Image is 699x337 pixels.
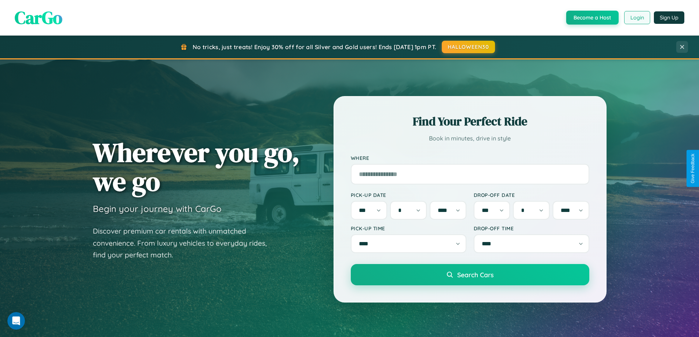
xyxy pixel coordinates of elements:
[457,271,494,279] span: Search Cars
[193,43,436,51] span: No tricks, just treats! Enjoy 30% off for all Silver and Gold users! Ends [DATE] 1pm PT.
[351,133,589,144] p: Book in minutes, drive in style
[351,225,466,231] label: Pick-up Time
[442,41,495,53] button: HALLOWEEN30
[351,192,466,198] label: Pick-up Date
[624,11,650,24] button: Login
[474,225,589,231] label: Drop-off Time
[351,155,589,161] label: Where
[654,11,684,24] button: Sign Up
[93,138,300,196] h1: Wherever you go, we go
[690,154,695,183] div: Give Feedback
[93,225,276,261] p: Discover premium car rentals with unmatched convenience. From luxury vehicles to everyday rides, ...
[15,6,62,30] span: CarGo
[93,203,222,214] h3: Begin your journey with CarGo
[474,192,589,198] label: Drop-off Date
[351,264,589,285] button: Search Cars
[566,11,619,25] button: Become a Host
[351,113,589,129] h2: Find Your Perfect Ride
[7,312,25,330] iframe: Intercom live chat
